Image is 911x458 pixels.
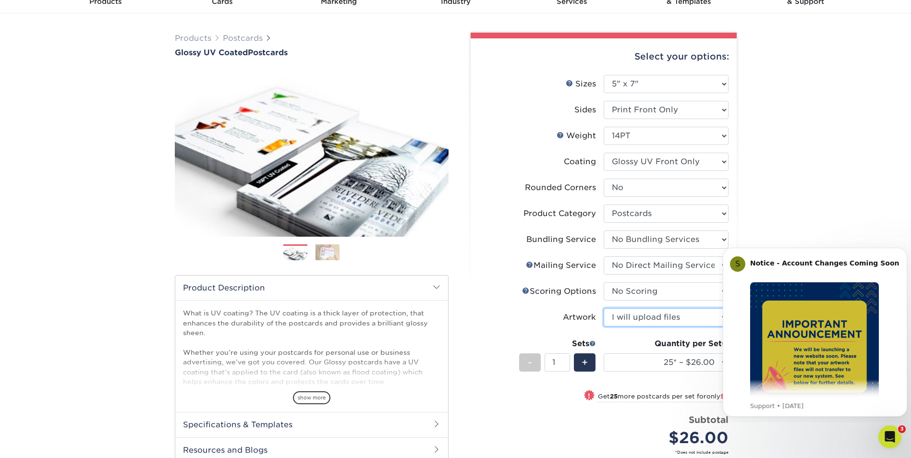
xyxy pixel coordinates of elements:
span: show more [293,391,330,404]
small: Get more postcards per set for [598,393,729,402]
a: Glossy UV CoatedPostcards [175,48,449,57]
div: Artwork [563,312,596,323]
iframe: Intercom notifications message [719,239,911,422]
span: - [528,355,532,370]
div: Rounded Corners [525,182,596,193]
iframe: Intercom live chat [878,425,901,448]
span: ! [588,391,590,401]
div: Weight [557,130,596,142]
span: Glossy UV Coated [175,48,248,57]
div: Sizes [566,78,596,90]
span: 3 [898,425,906,433]
div: $26.00 [611,426,729,449]
div: Scoring Options [522,286,596,297]
span: only [706,393,729,400]
img: Postcards 01 [283,245,307,262]
div: Product Category [523,208,596,219]
div: Sides [574,104,596,116]
h2: Specifications & Templates [175,412,448,437]
div: Bundling Service [526,234,596,245]
div: Select your options: [478,38,729,75]
img: Glossy UV Coated 01 [175,58,449,247]
div: Coating [564,156,596,168]
a: Postcards [223,34,263,43]
a: Products [175,34,211,43]
p: What is UV coating? The UV coating is a thick layer of protection, that enhances the durability o... [183,308,440,455]
strong: 25 [610,393,618,400]
strong: Subtotal [689,414,729,425]
div: Sets [519,338,596,350]
div: Mailing Service [526,260,596,271]
img: Postcards 02 [316,244,340,261]
h1: Postcards [175,48,449,57]
h2: Product Description [175,276,448,300]
small: *Does not include postage [486,449,729,455]
span: + [582,355,588,370]
div: Quantity per Set [604,338,729,350]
